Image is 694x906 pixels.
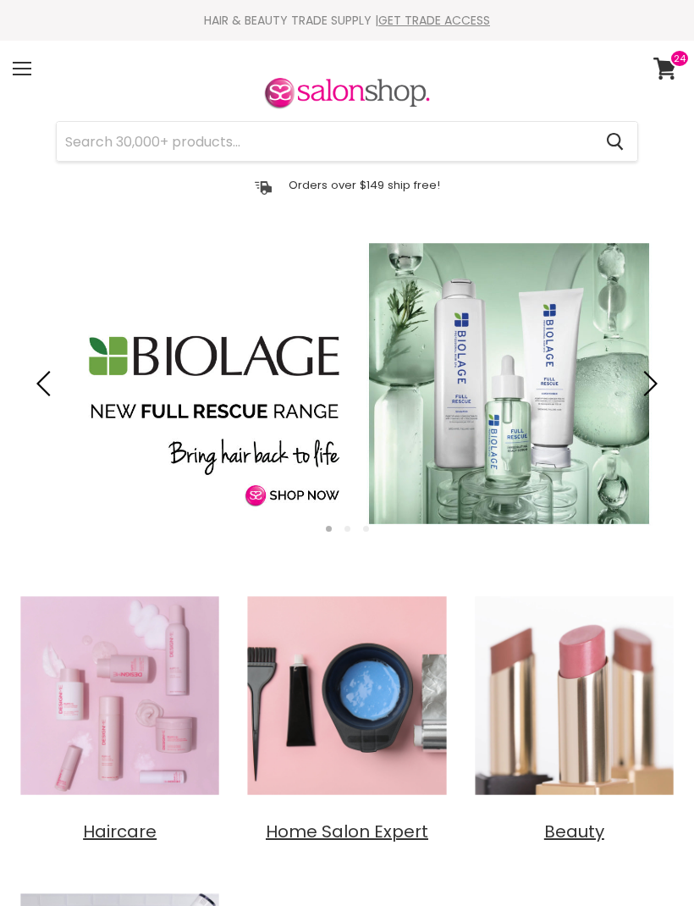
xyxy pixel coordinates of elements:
[344,526,350,532] li: Page dot 2
[57,122,592,161] input: Search
[83,820,157,843] span: Haircare
[56,121,638,162] form: Product
[326,526,332,532] li: Page dot 1
[592,122,637,161] button: Search
[544,820,604,843] span: Beauty
[30,367,63,401] button: Previous
[378,12,490,29] a: GET TRADE ACCESS
[289,178,440,192] p: Orders over $149 ship free!
[631,367,664,401] button: Next
[13,588,227,842] a: Haircare Haircare
[240,588,454,803] img: Home Salon Expert
[13,588,227,803] img: Haircare
[266,820,428,843] span: Home Salon Expert
[363,526,369,532] li: Page dot 3
[467,588,681,803] img: Beauty
[240,588,454,842] a: Home Salon Expert Home Salon Expert
[467,588,681,842] a: Beauty Beauty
